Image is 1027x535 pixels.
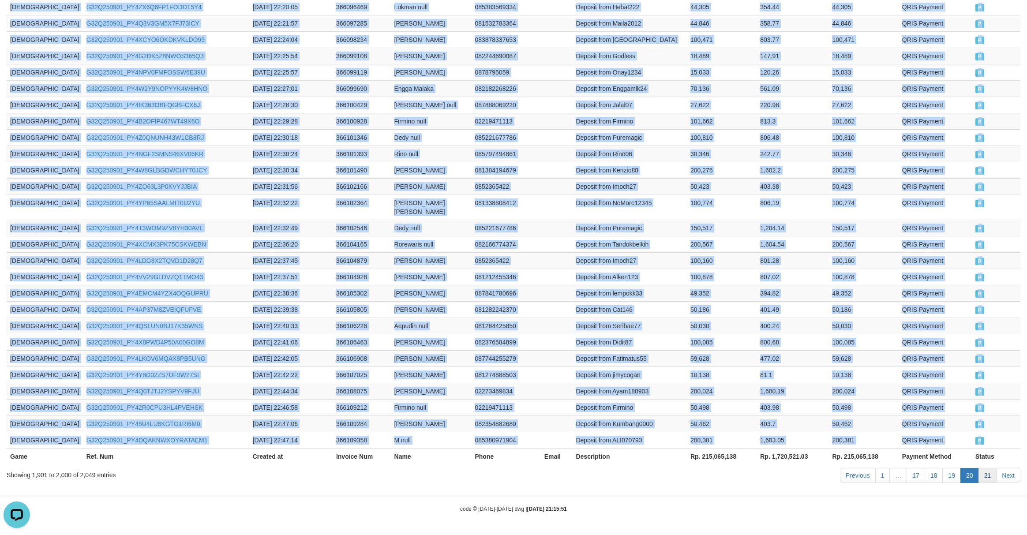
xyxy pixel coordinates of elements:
td: 100,810 [828,129,898,146]
td: 100,810 [687,129,757,146]
td: 366100429 [333,97,391,113]
span: PAID [975,200,984,207]
td: 082182268226 [471,80,540,97]
a: G32Q250901_PY4Q3V3GM5X7FJ73ICY [86,20,199,27]
td: [DATE] 22:37:51 [249,269,333,285]
td: [PERSON_NAME] [391,285,472,301]
span: PAID [975,4,984,11]
td: 200,024 [687,383,757,399]
td: 083878337653 [471,31,540,48]
td: 100,774 [687,195,757,220]
td: [DEMOGRAPHIC_DATA] [7,252,83,269]
a: G32Q250901_PY4B2OFIP467WT49X6O [86,118,200,125]
td: 366104879 [333,252,391,269]
td: 10,138 [687,367,757,383]
a: G32Q250901_PY4NPV0FMFOSSW6E39U [86,69,205,76]
td: 807.02 [757,269,828,285]
td: Deposit from Cat146 [572,301,686,318]
td: 100,085 [828,334,898,350]
td: Deposit from Alken123 [572,269,686,285]
td: QRIS Payment [899,15,972,31]
td: 220.98 [757,97,828,113]
td: 1,604.54 [757,236,828,252]
td: 366101393 [333,146,391,162]
td: [PERSON_NAME] [391,383,472,399]
td: Deposit from Godless [572,48,686,64]
td: 59,628 [828,350,898,367]
td: QRIS Payment [899,285,972,301]
td: 100,085 [687,334,757,350]
td: 100,471 [687,31,757,48]
a: G32Q250901_PY4YP65SAALMIT0U2YU [86,199,200,206]
td: [DATE] 22:31:56 [249,178,333,195]
a: 1 [875,468,890,483]
td: [DATE] 22:30:34 [249,162,333,178]
td: [DEMOGRAPHIC_DATA] [7,15,83,31]
td: 366099119 [333,64,391,80]
span: PAID [975,135,984,142]
a: G32Q250901_PY4IK363OBFQGBFCX6J [86,101,200,108]
td: QRIS Payment [899,350,972,367]
a: 18 [925,468,943,483]
td: Deposit from Kenzio88 [572,162,686,178]
td: [DATE] 22:24:04 [249,31,333,48]
td: 50,030 [687,318,757,334]
td: Rino null [391,146,472,162]
td: Deposit from NoMore12345 [572,195,686,220]
td: 085221677786 [471,220,540,236]
td: 1,204.14 [757,220,828,236]
button: Open LiveChat chat widget [4,4,30,30]
td: 400.24 [757,318,828,334]
td: QRIS Payment [899,334,972,350]
span: PAID [975,183,984,191]
span: PAID [975,20,984,28]
a: G32Q250901_PY4LDG8X2TQVD1D28Q7 [86,257,202,264]
td: 087744255279 [471,350,540,367]
span: PAID [975,69,984,77]
td: [DEMOGRAPHIC_DATA] [7,162,83,178]
a: G32Q250901_PY4QSLUN0BJ17K35WNS [86,322,203,329]
td: 477.02 [757,350,828,367]
td: 394.82 [757,285,828,301]
td: 30,346 [828,146,898,162]
td: 366101490 [333,162,391,178]
a: G32Q250901_PY46U4LU8KGTO1RI6M0 [86,420,200,427]
td: [DEMOGRAPHIC_DATA] [7,129,83,146]
td: 081282242370 [471,301,540,318]
a: G32Q250901_PY4W2Y9NOPYYK4W8HNO [86,85,208,92]
td: 081212455346 [471,269,540,285]
td: 50,423 [828,178,898,195]
td: [PERSON_NAME] [391,350,472,367]
td: [DEMOGRAPHIC_DATA] [7,318,83,334]
a: G32Q250901_PY4LKOV6MQAX8PB5UNG [86,355,206,362]
td: 800.68 [757,334,828,350]
td: 082166774374 [471,236,540,252]
td: 100,160 [828,252,898,269]
td: Deposit from Puremagic [572,220,686,236]
td: Deposit from Imoch27 [572,252,686,269]
a: G32Q250901_PY42R0CPU3HL4PVEHSK [86,404,203,411]
span: PAID [975,118,984,126]
td: 242.77 [757,146,828,162]
td: [DEMOGRAPHIC_DATA] [7,383,83,399]
td: 15,033 [687,64,757,80]
td: 101,662 [828,113,898,129]
td: 100,160 [687,252,757,269]
td: 27,622 [687,97,757,113]
td: 49,352 [828,285,898,301]
td: [PERSON_NAME] [391,252,472,269]
td: 366106228 [333,318,391,334]
td: 200,567 [687,236,757,252]
td: 366102166 [333,178,391,195]
td: [DATE] 22:36:20 [249,236,333,252]
td: [DATE] 22:44:34 [249,383,333,399]
td: QRIS Payment [899,146,972,162]
td: 30,346 [687,146,757,162]
span: PAID [975,290,984,298]
td: 561.09 [757,80,828,97]
td: 200,567 [828,236,898,252]
a: G32Q250901_PY4DQAKNWXOYRATAEM1 [86,437,208,444]
td: [DEMOGRAPHIC_DATA] [7,146,83,162]
td: 147.91 [757,48,828,64]
td: 70,136 [687,80,757,97]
